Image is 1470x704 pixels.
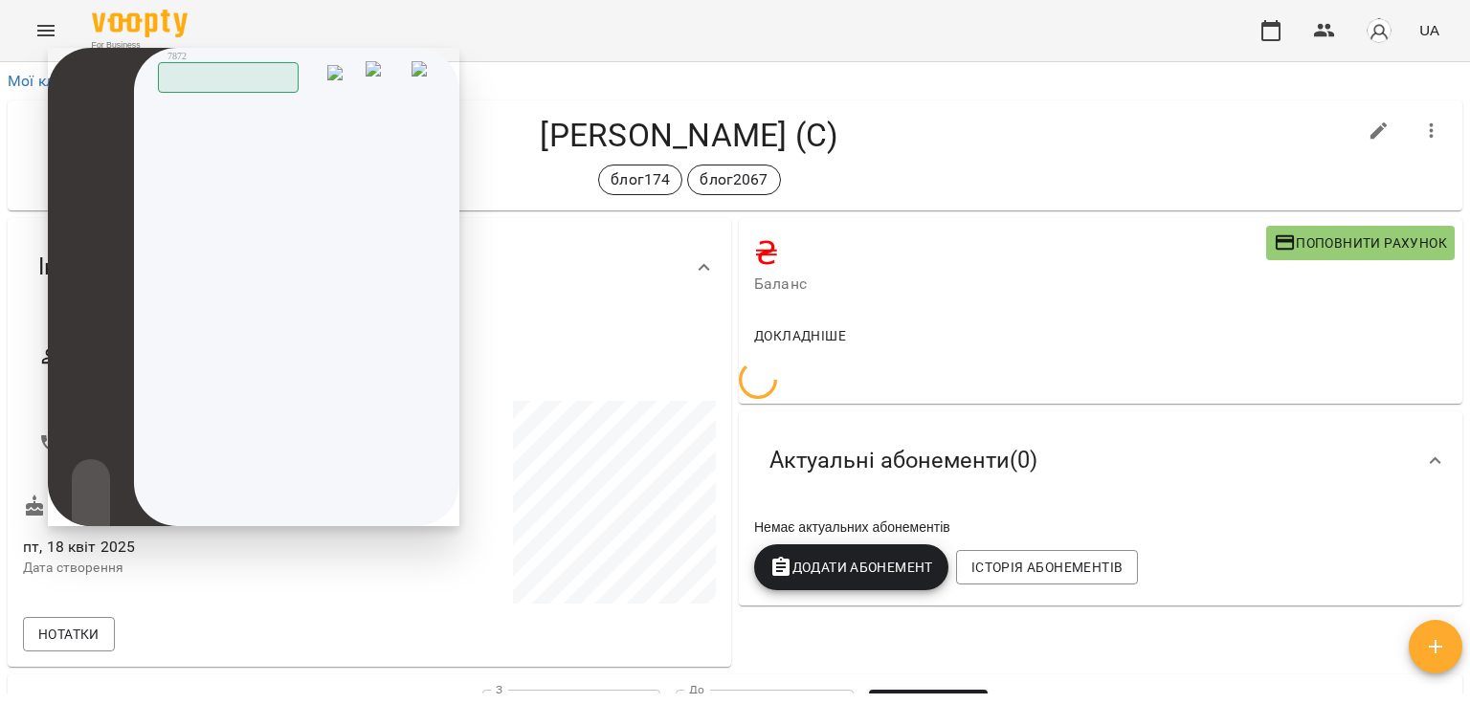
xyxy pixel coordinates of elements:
button: Історія абонементів [956,550,1138,584]
span: Актуальні абонементи ( 0 ) [769,446,1037,475]
span: For Business [92,39,188,52]
div: Немає актуальних абонементів [750,514,1451,540]
h4: [PERSON_NAME] (С) [23,116,1356,155]
span: Баланс [754,273,1266,296]
button: Menu [23,8,69,54]
h4: ₴ [754,233,1266,273]
div: Актуальні абонементи(0) [739,411,1462,510]
div: блог2067 [687,165,780,195]
span: Нотатки [38,623,100,646]
button: UA [1412,12,1447,48]
button: Поповнити рахунок [1266,226,1455,260]
button: Нотатки [23,617,115,651]
nav: breadcrumb [8,70,1462,93]
span: Інформація про учня [38,253,257,282]
img: avatar_s.png [1366,17,1392,44]
p: блог2067 [700,168,768,191]
span: Докладніше [754,324,846,347]
p: Дата створення [23,559,366,578]
button: Додати Абонемент [754,544,948,590]
span: UA [1419,20,1439,40]
div: блог174 [598,165,682,195]
span: пт, 18 квіт 2025 [23,536,366,559]
a: Мої клієнти [8,72,92,90]
span: Поповнити рахунок [1274,231,1447,254]
button: Докладніше [746,319,854,353]
span: Додати Абонемент [769,556,933,579]
img: Voopty Logo [92,10,188,37]
p: блог174 [611,168,670,191]
div: Інформація про учня [8,218,731,317]
span: Історія абонементів [971,556,1123,579]
div: Дату народження не задано [19,491,369,526]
